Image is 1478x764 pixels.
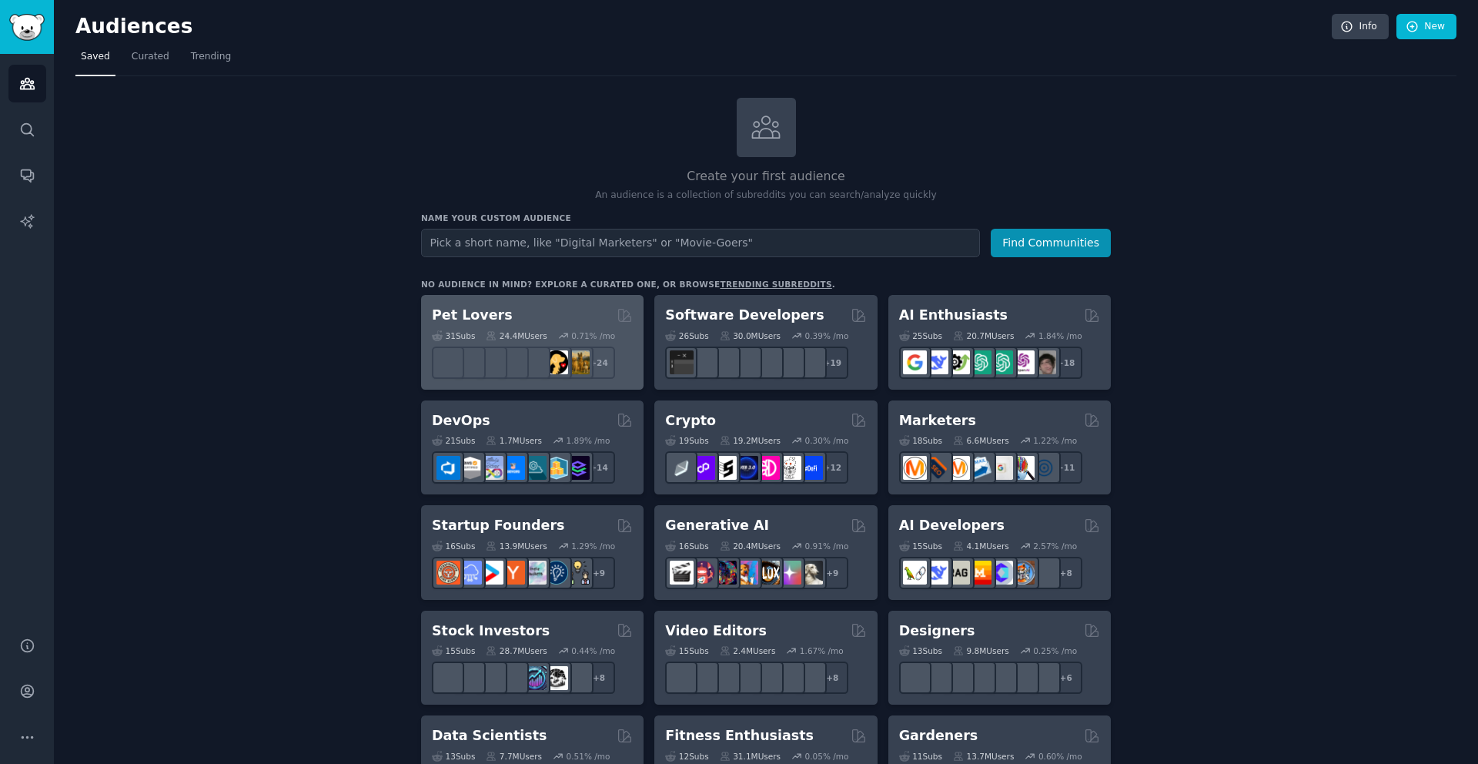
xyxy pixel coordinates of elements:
[903,456,927,480] img: content_marketing
[713,350,737,374] img: learnjavascript
[899,726,978,746] h2: Gardeners
[665,751,708,762] div: 12 Sub s
[713,561,737,585] img: deepdream
[670,666,694,690] img: gopro
[1396,14,1456,40] a: New
[720,330,781,341] div: 30.0M Users
[1032,456,1056,480] img: OnlineMarketing
[486,330,547,341] div: 24.4M Users
[432,645,475,656] div: 15 Sub s
[805,541,849,551] div: 0.91 % /mo
[436,561,460,585] img: EntrepreneurRideAlong
[480,561,503,585] img: startup
[1332,14,1389,40] a: Info
[953,435,1009,446] div: 6.6M Users
[544,666,568,690] img: swingtrading
[903,561,927,585] img: LangChain
[132,50,169,64] span: Curated
[925,561,948,585] img: DeepSeek
[432,516,564,535] h2: Startup Founders
[899,516,1005,535] h2: AI Developers
[756,350,780,374] img: reactnative
[1050,557,1082,589] div: + 8
[583,662,615,694] div: + 8
[566,456,590,480] img: PlatformEngineers
[501,561,525,585] img: ycombinator
[670,350,694,374] img: software
[1011,456,1035,480] img: MarketingResearch
[899,622,975,641] h2: Designers
[946,561,970,585] img: Rag
[777,350,801,374] img: AskComputerScience
[421,213,1111,223] h3: Name your custom audience
[571,645,615,656] div: 0.44 % /mo
[946,666,970,690] img: UI_Design
[805,330,849,341] div: 0.39 % /mo
[720,645,776,656] div: 2.4M Users
[75,15,1332,39] h2: Audiences
[1032,350,1056,374] img: ArtificalIntelligence
[567,435,610,446] div: 1.89 % /mo
[691,456,715,480] img: 0xPolygon
[720,280,831,289] a: trending subreddits
[1032,561,1056,585] img: AIDevelopersSociety
[1032,666,1056,690] img: UX_Design
[720,435,781,446] div: 19.2M Users
[436,456,460,480] img: azuredevops
[734,561,758,585] img: sdforall
[665,622,767,641] h2: Video Editors
[670,456,694,480] img: ethfinance
[1038,751,1082,762] div: 0.60 % /mo
[670,561,694,585] img: aivideo
[777,561,801,585] img: starryai
[480,456,503,480] img: Docker_DevOps
[799,561,823,585] img: DreamBooth
[989,561,1013,585] img: OpenSourceAI
[665,645,708,656] div: 15 Sub s
[734,666,758,690] img: VideoEditors
[480,666,503,690] img: Forex
[486,541,547,551] div: 13.9M Users
[1033,645,1077,656] div: 0.25 % /mo
[81,50,110,64] span: Saved
[953,751,1014,762] div: 13.7M Users
[544,350,568,374] img: PetAdvice
[720,751,781,762] div: 31.1M Users
[665,516,769,535] h2: Generative AI
[432,541,475,551] div: 16 Sub s
[9,14,45,41] img: GummySearch logo
[1050,451,1082,484] div: + 11
[805,751,849,762] div: 0.05 % /mo
[432,306,513,325] h2: Pet Lovers
[968,350,991,374] img: chatgpt_promptDesign
[989,456,1013,480] img: googleads
[1011,350,1035,374] img: OpenAIDev
[899,330,942,341] div: 25 Sub s
[903,350,927,374] img: GoogleGeminiAI
[816,557,848,589] div: + 9
[816,451,848,484] div: + 12
[421,189,1111,203] p: An audience is a collection of subreddits you can search/analyze quickly
[432,726,547,746] h2: Data Scientists
[816,662,848,694] div: + 8
[436,666,460,690] img: dividends
[734,456,758,480] img: web3
[691,666,715,690] img: editors
[953,541,1009,551] div: 4.1M Users
[903,666,927,690] img: typography
[756,456,780,480] img: defiblockchain
[799,350,823,374] img: elixir
[665,306,824,325] h2: Software Developers
[800,645,844,656] div: 1.67 % /mo
[777,666,801,690] img: Youtubevideo
[432,622,550,641] h2: Stock Investors
[691,561,715,585] img: dalle2
[421,279,835,290] div: No audience in mind? Explore a curated one, or browse .
[75,45,115,76] a: Saved
[1050,347,1082,379] div: + 18
[720,541,781,551] div: 20.4M Users
[925,350,948,374] img: DeepSeek
[544,561,568,585] img: Entrepreneurship
[458,561,482,585] img: SaaS
[583,347,615,379] div: + 24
